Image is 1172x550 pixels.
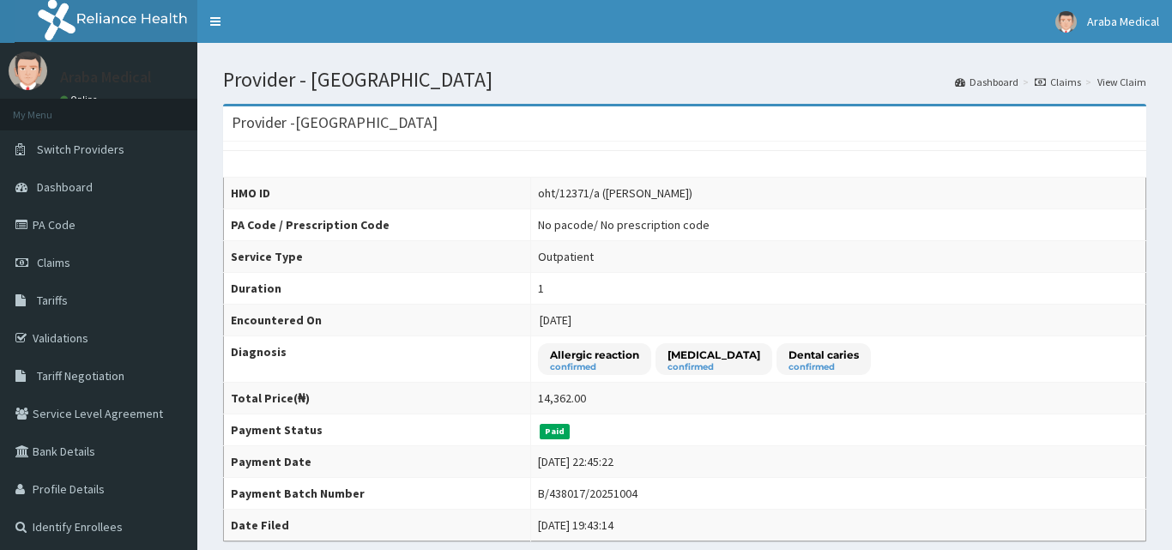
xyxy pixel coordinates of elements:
span: Paid [540,424,571,439]
th: Encountered On [224,305,531,336]
span: Switch Providers [37,142,124,157]
a: Dashboard [955,75,1018,89]
th: Diagnosis [224,336,531,383]
span: Tariff Negotiation [37,368,124,384]
p: [MEDICAL_DATA] [668,348,760,362]
a: View Claim [1097,75,1146,89]
span: Dashboard [37,179,93,195]
th: Date Filed [224,510,531,541]
p: Allergic reaction [550,348,639,362]
div: No pacode / No prescription code [538,216,710,233]
a: Claims [1035,75,1081,89]
th: Service Type [224,241,531,273]
th: Payment Date [224,446,531,478]
div: Outpatient [538,248,594,265]
img: User Image [1055,11,1077,33]
small: confirmed [668,363,760,372]
div: [DATE] 19:43:14 [538,517,613,534]
div: [DATE] 22:45:22 [538,453,613,470]
p: Araba Medical [60,70,152,85]
div: B/438017/20251004 [538,485,637,502]
th: PA Code / Prescription Code [224,209,531,241]
a: Online [60,94,101,106]
th: Payment Batch Number [224,478,531,510]
th: Payment Status [224,414,531,446]
span: Araba Medical [1087,14,1159,29]
span: [DATE] [540,312,571,328]
div: 1 [538,280,544,297]
img: User Image [9,51,47,90]
p: Dental caries [788,348,859,362]
small: confirmed [788,363,859,372]
h3: Provider - [GEOGRAPHIC_DATA] [232,115,438,130]
h1: Provider - [GEOGRAPHIC_DATA] [223,69,1146,91]
small: confirmed [550,363,639,372]
span: Tariffs [37,293,68,308]
div: oht/12371/a ([PERSON_NAME]) [538,184,692,202]
th: Total Price(₦) [224,383,531,414]
th: Duration [224,273,531,305]
th: HMO ID [224,178,531,209]
div: 14,362.00 [538,390,586,407]
span: Claims [37,255,70,270]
